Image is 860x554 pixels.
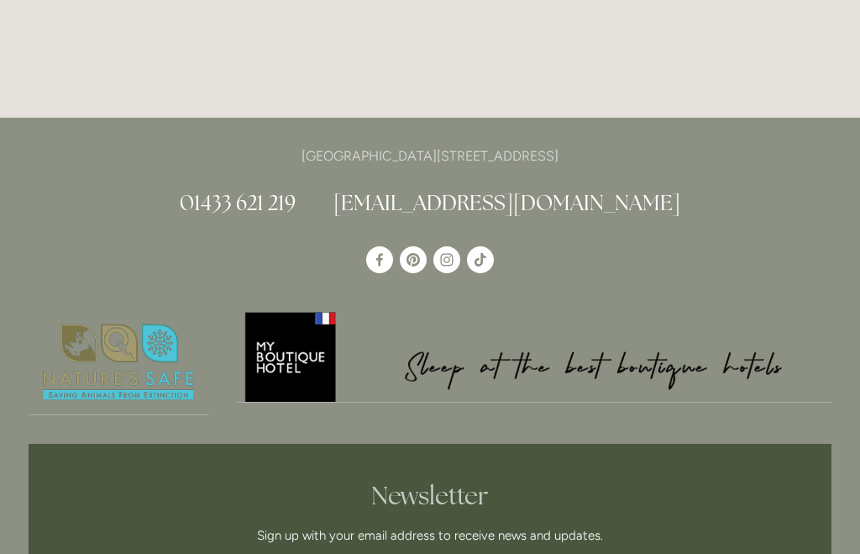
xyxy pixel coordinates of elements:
a: Instagram [433,246,460,273]
a: [EMAIL_ADDRESS][DOMAIN_NAME] [333,189,680,216]
h2: Newsletter [120,481,740,511]
a: 01433 621 219 [180,189,296,216]
a: TikTok [467,246,494,273]
img: Nature's Safe - Logo [29,309,208,415]
a: Nature's Safe - Logo [29,309,208,416]
p: [GEOGRAPHIC_DATA][STREET_ADDRESS] [29,145,831,167]
a: Pinterest [400,246,427,273]
p: Sign up with your email address to receive news and updates. [120,525,740,546]
img: My Boutique Hotel - Logo [237,309,832,403]
a: Losehill House Hotel & Spa [366,246,393,273]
